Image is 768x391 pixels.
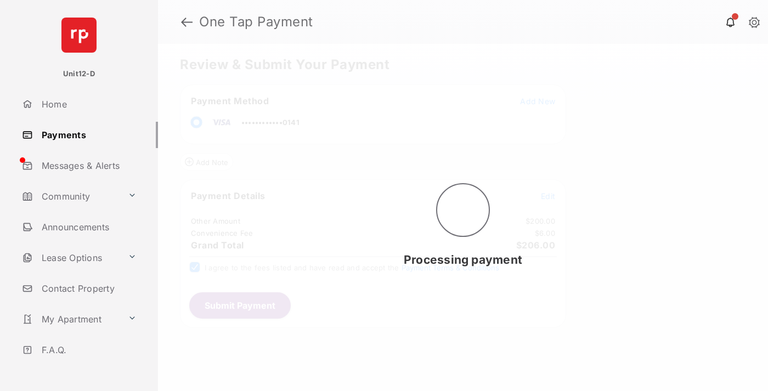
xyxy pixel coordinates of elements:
[18,152,158,179] a: Messages & Alerts
[18,337,158,363] a: F.A.Q.
[18,214,158,240] a: Announcements
[18,183,123,209] a: Community
[61,18,97,53] img: svg+xml;base64,PHN2ZyB4bWxucz0iaHR0cDovL3d3dy53My5vcmcvMjAwMC9zdmciIHdpZHRoPSI2NCIgaGVpZ2h0PSI2NC...
[18,245,123,271] a: Lease Options
[404,253,522,267] span: Processing payment
[18,91,158,117] a: Home
[199,15,313,29] strong: One Tap Payment
[18,306,123,332] a: My Apartment
[18,275,158,302] a: Contact Property
[18,122,158,148] a: Payments
[63,69,95,80] p: Unit12-D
